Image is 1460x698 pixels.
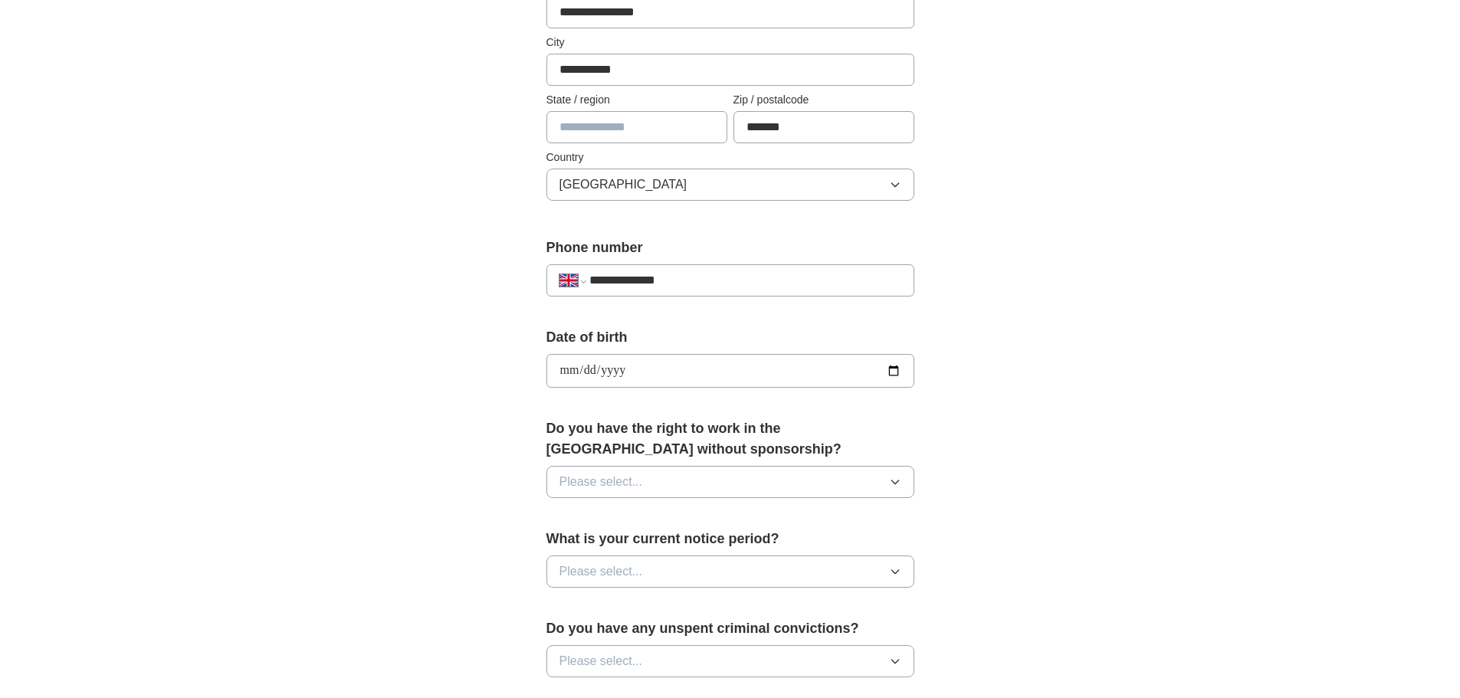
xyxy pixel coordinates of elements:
[546,327,914,348] label: Date of birth
[546,149,914,165] label: Country
[559,652,643,670] span: Please select...
[559,473,643,491] span: Please select...
[546,92,727,108] label: State / region
[546,169,914,201] button: [GEOGRAPHIC_DATA]
[546,34,914,51] label: City
[546,466,914,498] button: Please select...
[546,618,914,639] label: Do you have any unspent criminal convictions?
[546,238,914,258] label: Phone number
[546,645,914,677] button: Please select...
[546,529,914,549] label: What is your current notice period?
[546,418,914,460] label: Do you have the right to work in the [GEOGRAPHIC_DATA] without sponsorship?
[546,555,914,588] button: Please select...
[559,562,643,581] span: Please select...
[559,175,687,194] span: [GEOGRAPHIC_DATA]
[733,92,914,108] label: Zip / postalcode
